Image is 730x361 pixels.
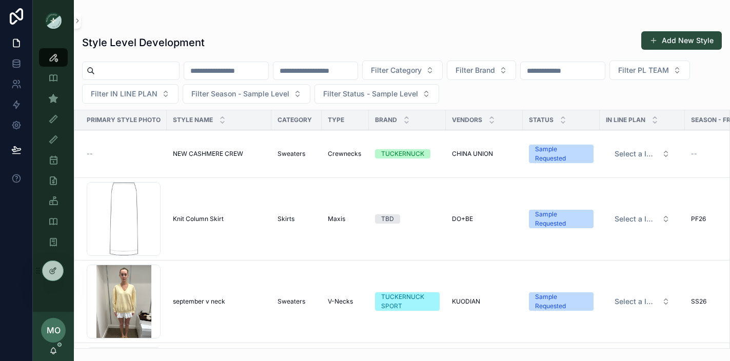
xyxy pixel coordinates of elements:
span: Filter Brand [456,65,495,75]
span: Maxis [328,215,345,223]
a: Select Button [606,292,679,311]
a: KUODIAN [452,297,517,306]
button: Select Button [183,84,310,104]
span: Filter IN LINE PLAN [91,89,157,99]
div: Sample Requested [535,210,587,228]
button: Select Button [82,84,179,104]
a: Sweaters [278,150,315,158]
span: Filter Season - Sample Level [191,89,289,99]
span: SS26 [691,297,706,306]
span: Brand [375,116,397,124]
a: Sample Requested [529,145,594,163]
span: CHINA UNION [452,150,493,158]
span: V-Necks [328,297,353,306]
div: Sample Requested [535,292,587,311]
span: september v neck [173,297,225,306]
span: Select a IN LINE PLAN [615,296,658,307]
a: Knit Column Skirt [173,215,265,223]
button: Select Button [606,210,678,228]
span: Sweaters [278,297,305,306]
a: Sweaters [278,297,315,306]
button: Select Button [447,61,516,80]
button: Select Button [609,61,690,80]
div: TBD [381,214,394,224]
span: Select a IN LINE PLAN [615,149,658,159]
img: App logo [45,12,62,29]
span: PF26 [691,215,706,223]
span: Category [278,116,312,124]
button: Add New Style [641,31,722,50]
span: Style Name [173,116,213,124]
h1: Style Level Development [82,35,205,50]
span: Vendors [452,116,482,124]
a: september v neck [173,297,265,306]
a: NEW CASHMERE CREW [173,150,265,158]
a: TUCKERNUCK SPORT [375,292,440,311]
button: Select Button [314,84,439,104]
a: Select Button [606,209,679,229]
span: Filter PL TEAM [618,65,669,75]
a: Sample Requested [529,210,594,228]
span: NEW CASHMERE CREW [173,150,243,158]
span: Filter Status - Sample Level [323,89,418,99]
span: Sweaters [278,150,305,158]
a: Crewnecks [328,150,363,158]
div: TUCKERNUCK [381,149,424,158]
a: TBD [375,214,440,224]
span: MO [47,324,61,336]
span: Primary Style Photo [87,116,161,124]
a: -- [87,150,161,158]
span: Crewnecks [328,150,361,158]
button: Select Button [606,145,678,163]
a: Select Button [606,144,679,164]
span: Status [529,116,554,124]
a: CHINA UNION [452,150,517,158]
button: Select Button [362,61,443,80]
span: DO+BE [452,215,473,223]
span: Type [328,116,344,124]
a: TUCKERNUCK [375,149,440,158]
span: Select a IN LINE PLAN [615,214,658,224]
span: IN LINE PLAN [606,116,645,124]
span: Skirts [278,215,294,223]
span: Filter Category [371,65,422,75]
a: Maxis [328,215,363,223]
span: KUODIAN [452,297,480,306]
a: V-Necks [328,297,363,306]
span: -- [691,150,697,158]
button: Select Button [606,292,678,311]
div: Sample Requested [535,145,587,163]
span: Knit Column Skirt [173,215,224,223]
a: Skirts [278,215,315,223]
span: -- [87,150,93,158]
a: Sample Requested [529,292,594,311]
div: scrollable content [33,41,74,265]
a: DO+BE [452,215,517,223]
div: TUCKERNUCK SPORT [381,292,433,311]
